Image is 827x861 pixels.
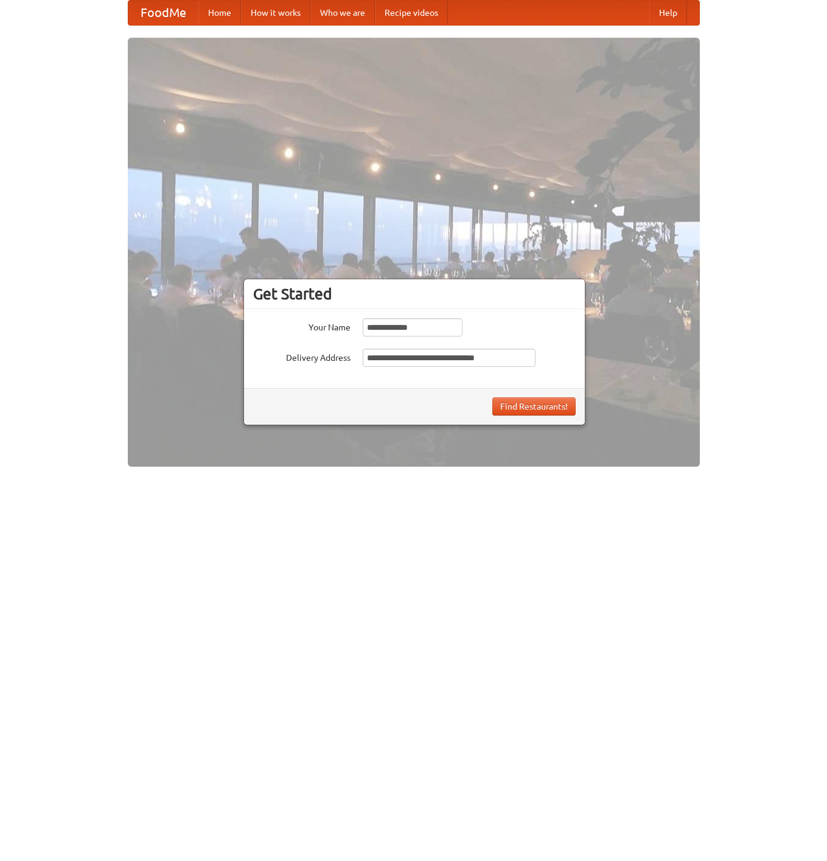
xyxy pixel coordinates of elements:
a: How it works [241,1,310,25]
a: Who we are [310,1,375,25]
a: Home [198,1,241,25]
a: Help [649,1,687,25]
label: Delivery Address [253,349,351,364]
button: Find Restaurants! [492,397,576,416]
a: FoodMe [128,1,198,25]
a: Recipe videos [375,1,448,25]
h3: Get Started [253,285,576,303]
label: Your Name [253,318,351,333]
